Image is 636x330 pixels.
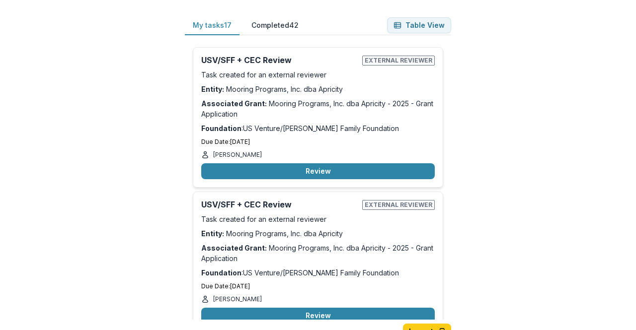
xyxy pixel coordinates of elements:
[201,99,267,108] strong: Associated Grant:
[201,244,267,252] strong: Associated Grant:
[201,69,435,80] p: Task created for an external reviewer
[201,228,435,239] p: Mooring Programs, Inc. dba Apricity
[387,17,451,33] button: Table View
[201,163,435,179] button: Review
[185,16,239,35] button: My tasks 17
[201,98,435,119] p: Mooring Programs, Inc. dba Apricity - 2025 - Grant Application
[201,214,435,224] p: Task created for an external reviewer
[243,16,307,35] button: Completed 42
[201,229,224,238] strong: Entity:
[201,282,435,291] p: Due Date: [DATE]
[201,137,435,146] p: Due Date: [DATE]
[362,56,435,66] span: External reviewer
[201,243,435,264] p: Mooring Programs, Inc. dba Apricity - 2025 - Grant Application
[362,200,435,210] span: External reviewer
[201,267,435,278] p: : US Venture/[PERSON_NAME] Family Foundation
[201,268,241,277] strong: Foundation
[201,123,435,133] p: : US Venture/[PERSON_NAME] Family Foundation
[213,295,262,304] p: [PERSON_NAME]
[201,124,241,132] strong: Foundation
[201,84,435,94] p: Mooring Programs, Inc. dba Apricity
[201,56,358,65] h2: USV/SFF + CEC Review
[201,308,435,324] button: Review
[201,85,224,93] strong: Entity:
[213,150,262,159] p: [PERSON_NAME]
[201,200,358,209] h2: USV/SFF + CEC Review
